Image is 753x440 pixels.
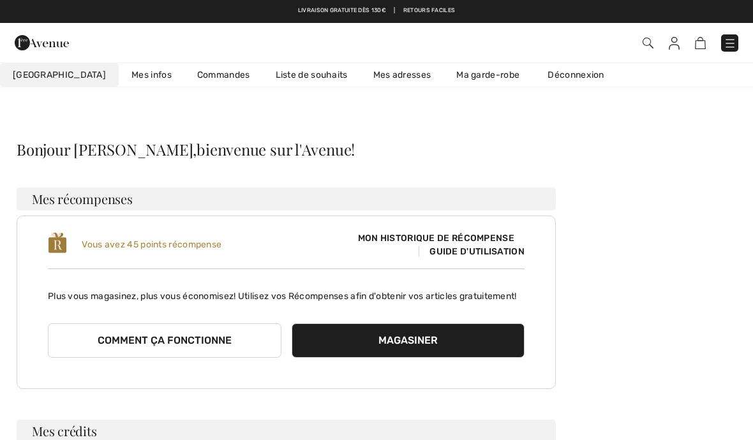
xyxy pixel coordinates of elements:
[643,38,653,48] img: Recherche
[669,37,680,50] img: Mes infos
[119,63,184,87] a: Mes infos
[535,63,629,87] a: Déconnexion
[724,37,736,50] img: Menu
[48,231,67,254] img: loyalty_logo_r.svg
[17,142,556,157] div: Bonjour [PERSON_NAME],
[292,323,525,358] button: Magasiner
[263,63,361,87] a: Liste de souhaits
[15,36,69,48] a: 1ère Avenue
[48,279,525,303] p: Plus vous magasinez, plus vous économisez! Utilisez vos Récompenses afin d'obtenir vos articles g...
[394,6,395,15] span: |
[419,246,525,257] span: Guide d'utilisation
[298,6,386,15] a: Livraison gratuite dès 130€
[197,139,355,159] span: bienvenue sur l'Avenue!
[348,231,525,245] span: Mon historique de récompense
[15,30,69,55] img: 1ère Avenue
[403,6,456,15] a: Retours faciles
[184,63,263,87] a: Commandes
[695,37,706,49] img: Panier d'achat
[361,63,444,87] a: Mes adresses
[13,68,106,82] span: [GEOGRAPHIC_DATA]
[444,63,532,87] a: Ma garde-robe
[17,187,556,210] h3: Mes récompenses
[48,323,281,358] button: Comment ça fonctionne
[82,239,221,250] span: Vous avez 45 points récompense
